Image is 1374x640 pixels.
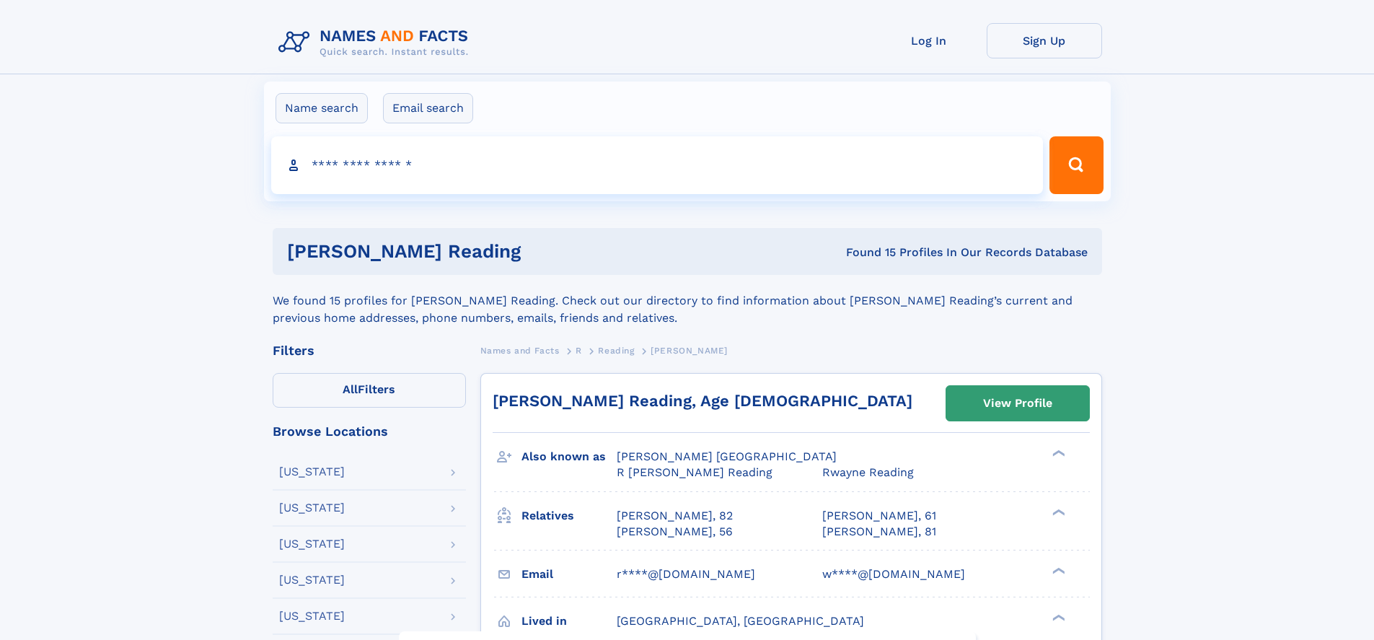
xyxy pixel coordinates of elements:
[822,508,936,524] a: [PERSON_NAME], 61
[576,346,582,356] span: R
[1049,449,1066,458] div: ❯
[987,23,1102,58] a: Sign Up
[822,524,936,540] a: [PERSON_NAME], 81
[287,242,684,260] h1: [PERSON_NAME] Reading
[279,574,345,586] div: [US_STATE]
[946,386,1089,421] a: View Profile
[617,524,733,540] a: [PERSON_NAME], 56
[598,346,634,356] span: Reading
[822,465,914,479] span: Rwayne Reading
[598,341,634,359] a: Reading
[343,382,358,396] span: All
[683,245,1088,260] div: Found 15 Profiles In Our Records Database
[617,465,772,479] span: R [PERSON_NAME] Reading
[521,444,617,469] h3: Also known as
[273,373,466,408] label: Filters
[383,93,473,123] label: Email search
[617,508,733,524] a: [PERSON_NAME], 82
[273,344,466,357] div: Filters
[1049,507,1066,517] div: ❯
[871,23,987,58] a: Log In
[521,504,617,528] h3: Relatives
[279,466,345,478] div: [US_STATE]
[1049,136,1103,194] button: Search Button
[1049,566,1066,575] div: ❯
[271,136,1044,194] input: search input
[617,614,864,628] span: [GEOGRAPHIC_DATA], [GEOGRAPHIC_DATA]
[273,275,1102,327] div: We found 15 profiles for [PERSON_NAME] Reading. Check out our directory to find information about...
[617,450,837,463] span: [PERSON_NAME] [GEOGRAPHIC_DATA]
[651,346,728,356] span: [PERSON_NAME]
[279,502,345,514] div: [US_STATE]
[493,392,912,410] a: [PERSON_NAME] Reading, Age [DEMOGRAPHIC_DATA]
[983,387,1052,420] div: View Profile
[273,425,466,438] div: Browse Locations
[273,23,480,62] img: Logo Names and Facts
[480,341,560,359] a: Names and Facts
[521,562,617,587] h3: Email
[279,610,345,622] div: [US_STATE]
[521,609,617,634] h3: Lived in
[279,538,345,550] div: [US_STATE]
[1049,613,1066,622] div: ❯
[276,93,368,123] label: Name search
[576,341,582,359] a: R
